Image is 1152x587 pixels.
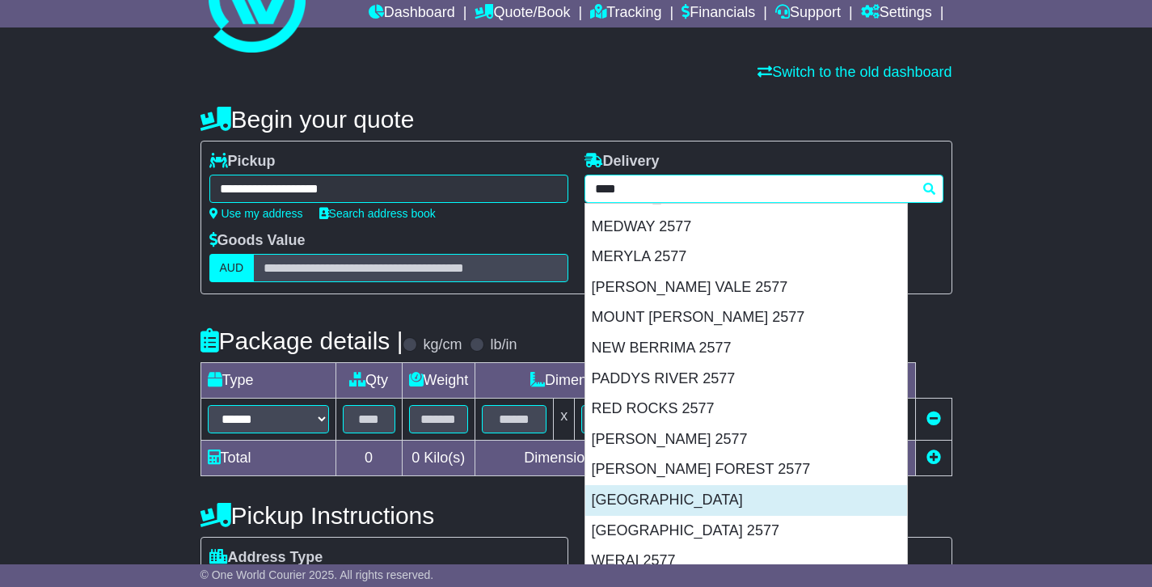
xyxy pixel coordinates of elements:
div: MOUNT [PERSON_NAME] 2577 [585,302,907,333]
div: NEW BERRIMA 2577 [585,333,907,364]
td: Type [200,363,335,399]
a: Add new item [926,450,941,466]
td: Qty [335,363,402,399]
div: WERAI 2577 [585,546,907,576]
h4: Package details | [200,327,403,354]
td: Dimensions (L x W x H) [475,363,753,399]
h4: Pickup Instructions [200,502,568,529]
div: PADDYS RIVER 2577 [585,364,907,395]
span: © One World Courier 2025. All rights reserved. [200,568,434,581]
div: [PERSON_NAME] VALE 2577 [585,272,907,303]
a: Remove this item [926,411,941,427]
td: Kilo(s) [402,441,475,476]
label: kg/cm [423,336,462,354]
label: AUD [209,254,255,282]
label: Goods Value [209,232,306,250]
td: Dimensions in Centimetre(s) [475,441,753,476]
div: [GEOGRAPHIC_DATA] 2577 [585,516,907,547]
a: Search address book [319,207,436,220]
div: MEDWAY 2577 [585,212,907,243]
td: x [554,399,575,441]
label: lb/in [490,336,517,354]
typeahead: Please provide city [584,175,943,203]
a: Switch to the old dashboard [757,64,952,80]
div: [PERSON_NAME] 2577 [585,424,907,455]
td: 0 [335,441,402,476]
span: 0 [411,450,420,466]
div: [GEOGRAPHIC_DATA] [585,485,907,516]
label: Delivery [584,153,660,171]
div: MERYLA 2577 [585,242,907,272]
td: Weight [402,363,475,399]
a: Use my address [209,207,303,220]
h4: Begin your quote [200,106,952,133]
div: [PERSON_NAME] FOREST 2577 [585,454,907,485]
div: RED ROCKS 2577 [585,394,907,424]
label: Address Type [209,549,323,567]
label: Pickup [209,153,276,171]
td: Total [200,441,335,476]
